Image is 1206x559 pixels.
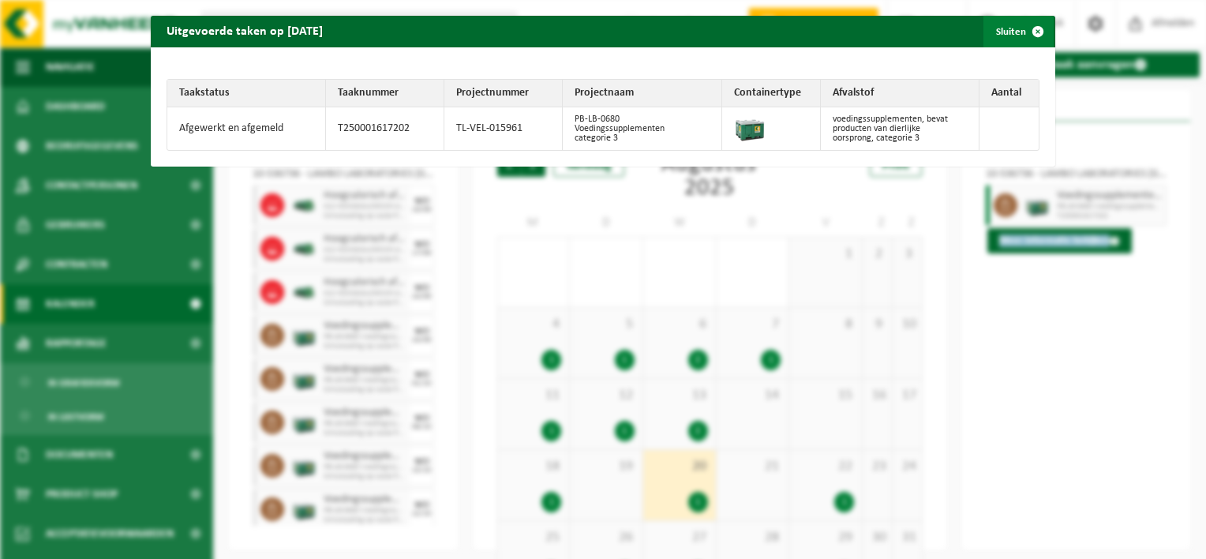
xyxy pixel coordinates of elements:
[983,16,1054,47] button: Sluiten
[151,16,339,46] h2: Uitgevoerde taken op [DATE]
[821,107,979,150] td: voedingssupplementen, bevat producten van dierlijke oorsprong, categorie 3
[167,80,326,107] th: Taakstatus
[563,80,721,107] th: Projectnaam
[444,107,563,150] td: TL-VEL-015961
[821,80,979,107] th: Afvalstof
[167,107,326,150] td: Afgewerkt en afgemeld
[563,107,721,150] td: PB-LB-0680 Voedingssupplementen categorie 3
[734,111,766,143] img: PB-LB-0680-HPE-GN-01
[979,80,1039,107] th: Aantal
[326,107,444,150] td: T250001617202
[444,80,563,107] th: Projectnummer
[722,80,821,107] th: Containertype
[326,80,444,107] th: Taaknummer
